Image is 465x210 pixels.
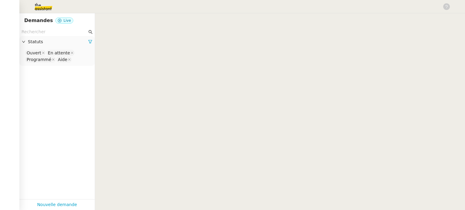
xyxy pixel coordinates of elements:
[27,50,41,56] div: Ouvert
[56,57,72,63] nz-select-item: Aide
[19,36,95,48] div: Statuts
[48,50,70,56] div: En attente
[24,16,53,25] nz-page-header-title: Demandes
[27,57,51,62] div: Programmé
[64,18,71,23] span: Live
[25,57,56,63] nz-select-item: Programmé
[21,28,87,35] input: Rechercher
[46,50,74,56] nz-select-item: En attente
[58,57,67,62] div: Aide
[37,201,77,208] a: Nouvelle demande
[25,50,46,56] nz-select-item: Ouvert
[28,38,88,45] span: Statuts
